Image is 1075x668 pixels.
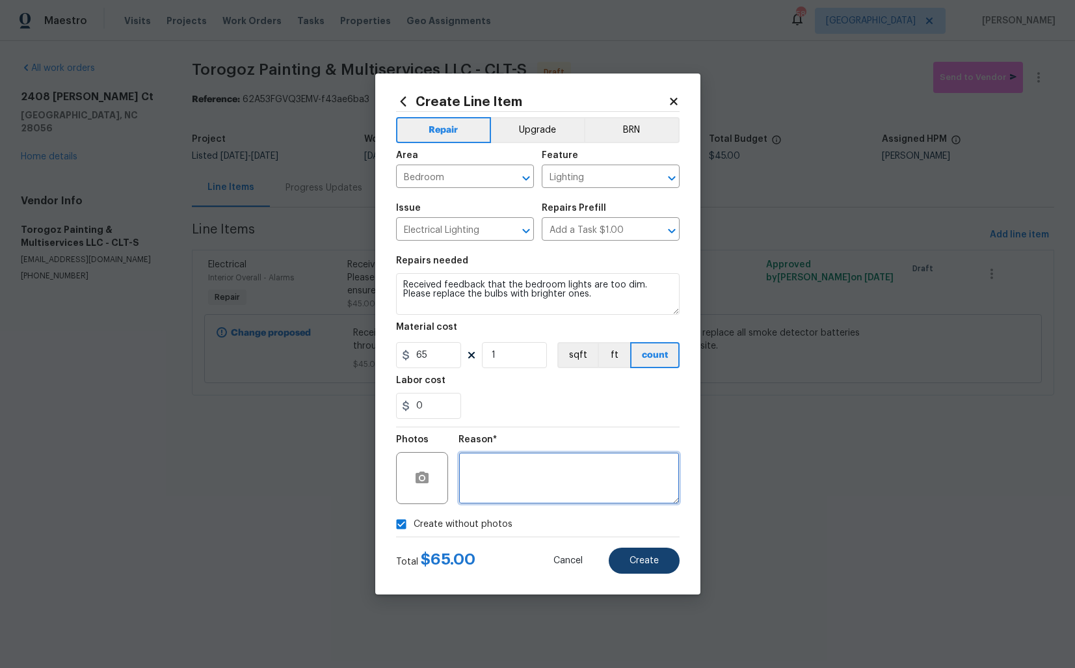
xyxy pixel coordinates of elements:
[396,204,421,213] h5: Issue
[458,435,497,444] h5: Reason*
[598,342,630,368] button: ft
[396,117,492,143] button: Repair
[396,323,457,332] h5: Material cost
[421,552,475,567] span: $ 65.00
[396,94,668,109] h2: Create Line Item
[396,273,680,315] textarea: Received feedback that the bedroom lights are too dim. Please replace the bulbs with brighter ones.
[491,117,584,143] button: Upgrade
[663,169,681,187] button: Open
[609,548,680,574] button: Create
[584,117,680,143] button: BRN
[553,556,583,566] span: Cancel
[663,222,681,240] button: Open
[517,222,535,240] button: Open
[396,376,445,385] h5: Labor cost
[396,435,429,444] h5: Photos
[557,342,598,368] button: sqft
[414,518,512,531] span: Create without photos
[396,553,475,568] div: Total
[517,169,535,187] button: Open
[396,256,468,265] h5: Repairs needed
[542,204,606,213] h5: Repairs Prefill
[533,548,604,574] button: Cancel
[542,151,578,160] h5: Feature
[396,151,418,160] h5: Area
[630,342,680,368] button: count
[630,556,659,566] span: Create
